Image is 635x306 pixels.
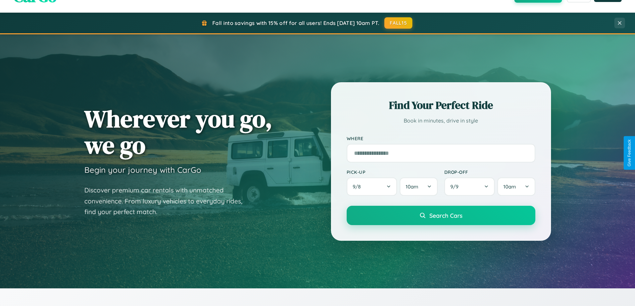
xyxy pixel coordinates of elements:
h2: Find Your Perfect Ride [347,98,535,113]
button: 10am [400,177,437,196]
span: 9 / 8 [353,183,364,190]
button: Search Cars [347,206,535,225]
button: 9/9 [444,177,495,196]
button: 9/8 [347,177,397,196]
p: Discover premium car rentals with unmatched convenience. From luxury vehicles to everyday rides, ... [84,185,251,217]
span: 9 / 9 [450,183,462,190]
span: 10am [406,183,418,190]
p: Book in minutes, drive in style [347,116,535,126]
label: Drop-off [444,169,535,175]
span: Search Cars [429,212,462,219]
span: 10am [503,183,516,190]
span: Fall into savings with 15% off for all users! Ends [DATE] 10am PT. [212,20,379,26]
h3: Begin your journey with CarGo [84,165,201,175]
button: 10am [497,177,535,196]
button: FALL15 [384,17,412,29]
label: Pick-up [347,169,438,175]
div: Give Feedback [627,140,632,166]
label: Where [347,136,535,141]
h1: Wherever you go, we go [84,106,272,158]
